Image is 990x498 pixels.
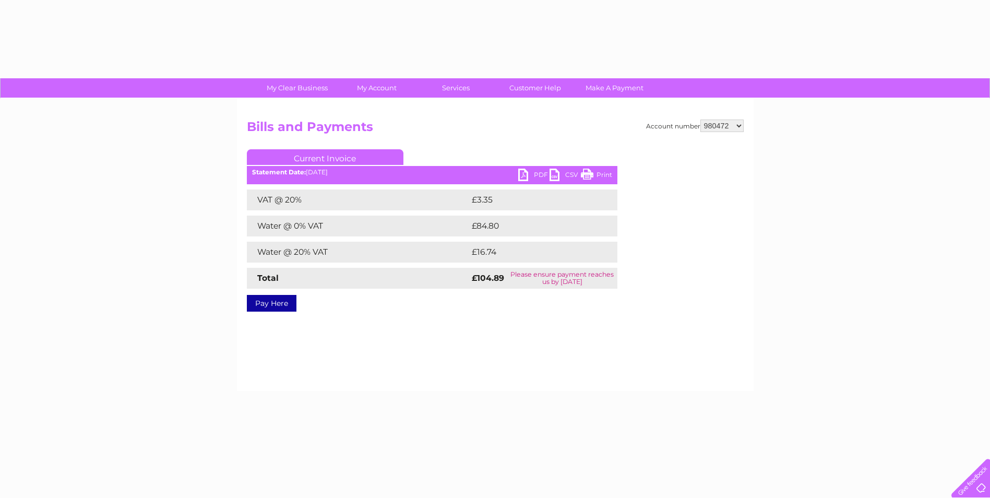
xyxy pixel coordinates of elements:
[469,242,595,263] td: £16.74
[252,168,306,176] b: Statement Date:
[550,169,581,184] a: CSV
[247,295,296,312] a: Pay Here
[472,273,504,283] strong: £104.89
[254,78,340,98] a: My Clear Business
[257,273,279,283] strong: Total
[413,78,499,98] a: Services
[247,149,403,165] a: Current Invoice
[247,242,469,263] td: Water @ 20% VAT
[247,216,469,236] td: Water @ 0% VAT
[518,169,550,184] a: PDF
[646,120,744,132] div: Account number
[571,78,658,98] a: Make A Payment
[469,189,593,210] td: £3.35
[247,169,617,176] div: [DATE]
[469,216,597,236] td: £84.80
[492,78,578,98] a: Customer Help
[333,78,420,98] a: My Account
[507,268,617,289] td: Please ensure payment reaches us by [DATE]
[247,189,469,210] td: VAT @ 20%
[581,169,612,184] a: Print
[247,120,744,139] h2: Bills and Payments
